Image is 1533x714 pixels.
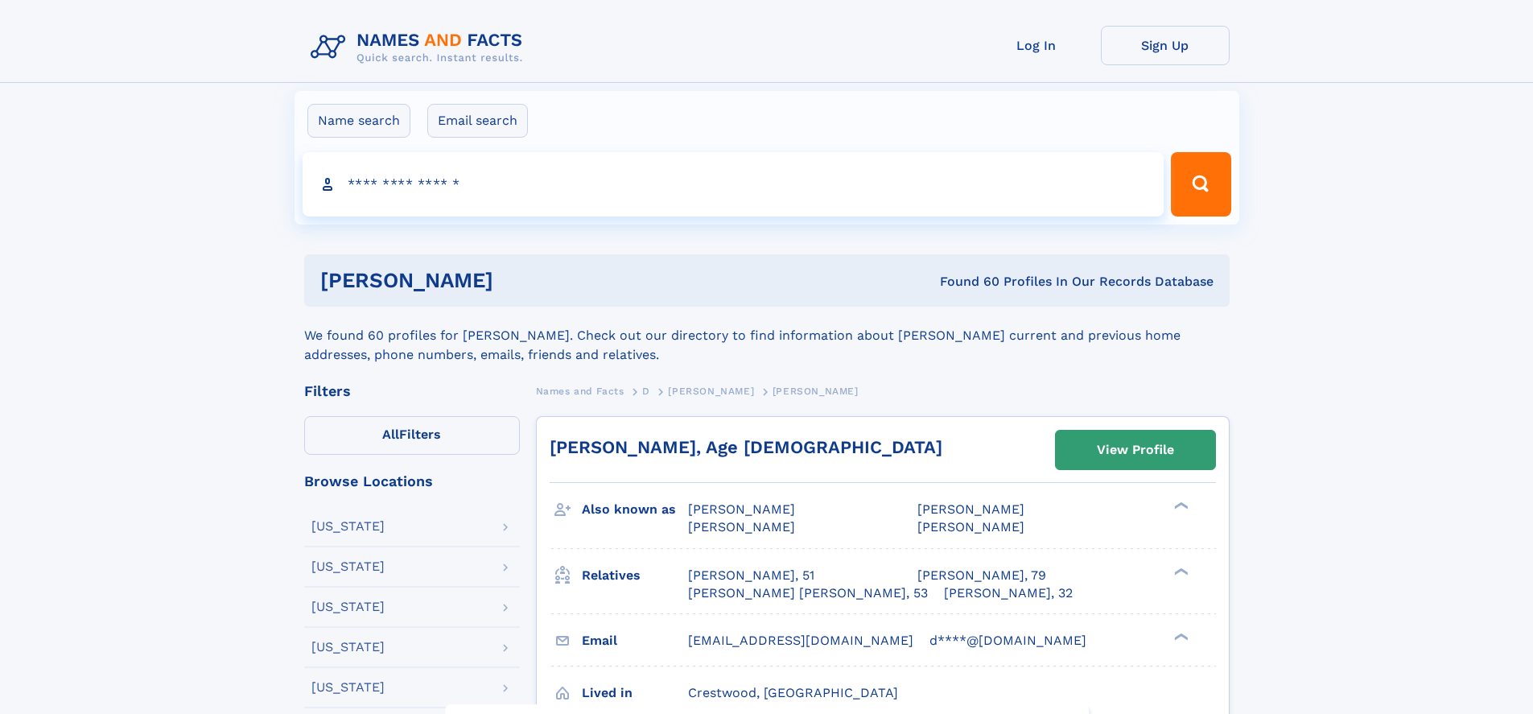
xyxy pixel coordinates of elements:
[944,584,1073,602] a: [PERSON_NAME], 32
[311,681,385,694] div: [US_STATE]
[642,386,650,397] span: D
[1101,26,1230,65] a: Sign Up
[303,152,1164,217] input: search input
[307,104,410,138] label: Name search
[1170,631,1189,642] div: ❯
[1171,152,1230,217] button: Search Button
[1170,566,1189,576] div: ❯
[668,386,754,397] span: [PERSON_NAME]
[427,104,528,138] label: Email search
[1097,431,1174,468] div: View Profile
[972,26,1101,65] a: Log In
[311,641,385,654] div: [US_STATE]
[311,520,385,533] div: [US_STATE]
[304,26,536,69] img: Logo Names and Facts
[688,519,795,534] span: [PERSON_NAME]
[1056,431,1215,469] a: View Profile
[582,496,688,523] h3: Also known as
[311,601,385,613] div: [US_STATE]
[304,307,1230,365] div: We found 60 profiles for [PERSON_NAME]. Check out our directory to find information about [PERSON...
[582,679,688,707] h3: Lived in
[311,560,385,573] div: [US_STATE]
[382,427,399,442] span: All
[536,381,624,401] a: Names and Facts
[582,562,688,589] h3: Relatives
[917,519,1024,534] span: [PERSON_NAME]
[688,584,928,602] a: [PERSON_NAME] [PERSON_NAME], 53
[1170,501,1189,511] div: ❯
[304,384,520,398] div: Filters
[642,381,650,401] a: D
[773,386,859,397] span: [PERSON_NAME]
[917,567,1046,584] a: [PERSON_NAME], 79
[320,270,717,291] h1: [PERSON_NAME]
[582,627,688,654] h3: Email
[550,437,942,457] a: [PERSON_NAME], Age [DEMOGRAPHIC_DATA]
[716,273,1214,291] div: Found 60 Profiles In Our Records Database
[304,416,520,455] label: Filters
[917,501,1024,517] span: [PERSON_NAME]
[688,633,913,648] span: [EMAIL_ADDRESS][DOMAIN_NAME]
[304,474,520,489] div: Browse Locations
[688,501,795,517] span: [PERSON_NAME]
[668,381,754,401] a: [PERSON_NAME]
[688,567,814,584] a: [PERSON_NAME], 51
[688,685,898,700] span: Crestwood, [GEOGRAPHIC_DATA]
